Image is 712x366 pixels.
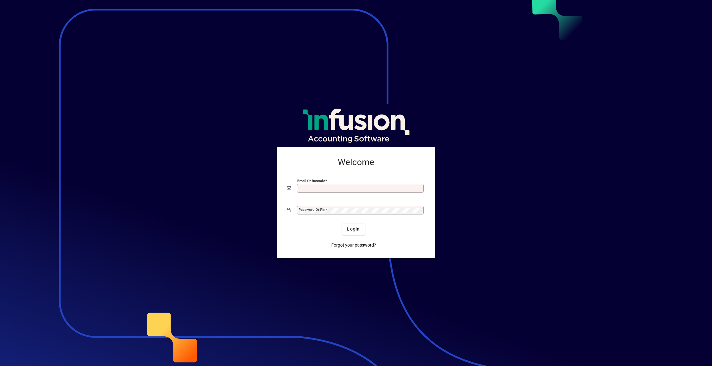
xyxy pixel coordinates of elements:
mat-label: Password or Pin [299,207,325,212]
mat-label: Email or Barcode [297,178,325,183]
a: Forgot your password? [329,240,379,251]
span: Forgot your password? [331,242,376,248]
h2: Welcome [287,157,425,168]
button: Login [342,224,365,235]
span: Login [347,226,360,232]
